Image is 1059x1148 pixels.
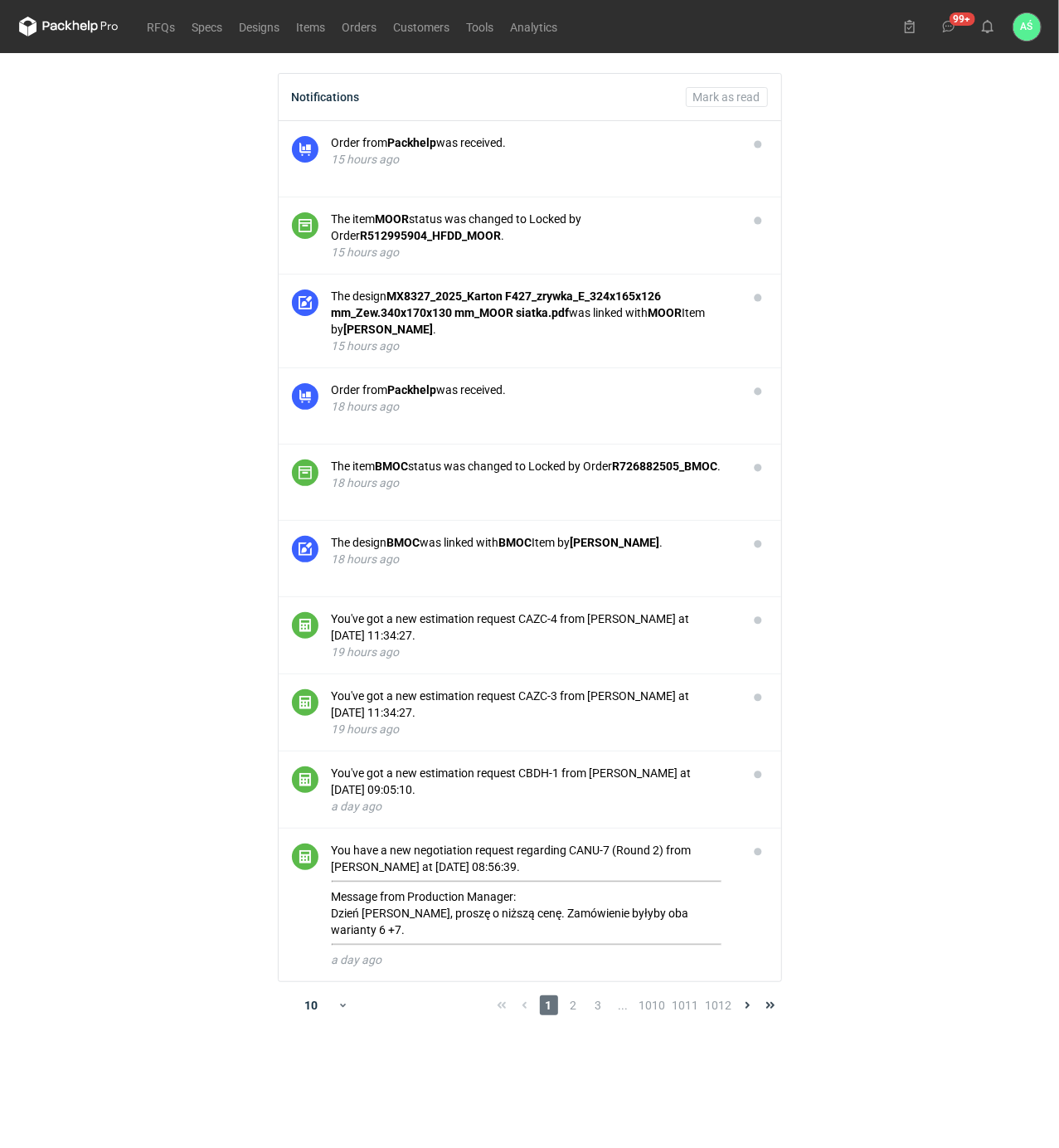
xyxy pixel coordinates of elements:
strong: BMOC [376,460,409,473]
button: You've got a new estimation request CAZC-3 from [PERSON_NAME] at [DATE] 11:34:27.19 hours ago [332,688,735,737]
a: Items [289,17,334,36]
div: The design was linked with Item by . [332,534,735,551]
div: 15 hours ago [332,244,735,260]
button: Order fromPackhelpwas received.18 hours ago [332,382,735,415]
a: Tools [459,17,503,36]
div: The item status was changed to Locked by Order . [332,211,735,244]
strong: Packhelp [388,136,437,149]
button: The designBMOCwas linked withBMOCItem by[PERSON_NAME].18 hours ago [332,534,735,567]
span: 2 [565,995,583,1015]
div: You have a new negotiation request regarding CANU-7 (Round 2) from [PERSON_NAME] at [DATE] 08:56:... [332,842,735,946]
div: 10 [284,994,338,1017]
div: 18 hours ago [332,474,735,491]
button: 99+ [935,13,962,40]
svg: Packhelp Pro [19,17,119,36]
span: ... [615,995,633,1015]
strong: R726882505_BMOC [613,460,718,473]
div: You've got a new estimation request CAZC-3 from [PERSON_NAME] at [DATE] 11:34:27. [332,688,735,721]
strong: MOOR [376,212,410,226]
div: The design was linked with Item by . [332,288,735,338]
div: Order from was received. [332,382,735,398]
span: 1011 [673,995,699,1015]
a: RFQs [139,17,184,36]
div: a day ago [332,798,735,815]
a: Designs [231,17,289,36]
a: Orders [334,17,386,36]
strong: [PERSON_NAME] [344,323,434,336]
strong: Packhelp [388,383,437,396]
button: The itemMOORstatus was changed to Locked by OrderR512995904_HFDD_MOOR.15 hours ago [332,211,735,260]
a: Specs [184,17,231,36]
div: The item status was changed to Locked by Order . [332,458,735,474]
div: 18 hours ago [332,398,735,415]
div: 19 hours ago [332,644,735,660]
button: Mark as read [686,87,768,107]
strong: BMOC [387,536,420,549]
div: Adrian Świerżewski [1013,13,1041,41]
button: The itemBMOCstatus was changed to Locked by OrderR726882505_BMOC.18 hours ago [332,458,735,491]
strong: [PERSON_NAME] [571,536,660,549]
strong: BMOC [499,536,532,549]
div: You've got a new estimation request CBDH-1 from [PERSON_NAME] at [DATE] 09:05:10. [332,765,735,798]
strong: R512995904_HFDD_MOOR [361,229,502,242]
a: Analytics [503,17,566,36]
a: Customers [386,17,459,36]
span: 1012 [706,995,732,1015]
button: You've got a new estimation request CAZC-4 from [PERSON_NAME] at [DATE] 11:34:27.19 hours ago [332,610,735,660]
span: 1 [540,995,558,1015]
div: You've got a new estimation request CAZC-4 from [PERSON_NAME] at [DATE] 11:34:27. [332,610,735,644]
div: 19 hours ago [332,721,735,737]
span: Mark as read [693,91,760,103]
div: 15 hours ago [332,151,735,168]
button: AŚ [1013,13,1041,41]
div: 18 hours ago [332,551,735,567]
button: Order fromPackhelpwas received.15 hours ago [332,134,735,168]
strong: MOOR [649,306,683,319]
div: Order from was received. [332,134,735,151]
div: Notifications [292,90,360,104]
button: You have a new negotiation request regarding CANU-7 (Round 2) from [PERSON_NAME] at [DATE] 08:56:... [332,842,735,968]
span: 1010 [639,995,666,1015]
span: 3 [590,995,608,1015]
div: 15 hours ago [332,338,735,354]
div: a day ago [332,951,735,968]
button: The designMX8327_2025_Karton F427_zrywka_E_324x165x126 mm_Zew.340x170x130 mm_MOOR siatka.pdfwas l... [332,288,735,354]
button: You've got a new estimation request CBDH-1 from [PERSON_NAME] at [DATE] 09:05:10.a day ago [332,765,735,815]
strong: MX8327_2025_Karton F427_zrywka_E_324x165x126 mm_Zew.340x170x130 mm_MOOR siatka.pdf [332,289,662,319]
